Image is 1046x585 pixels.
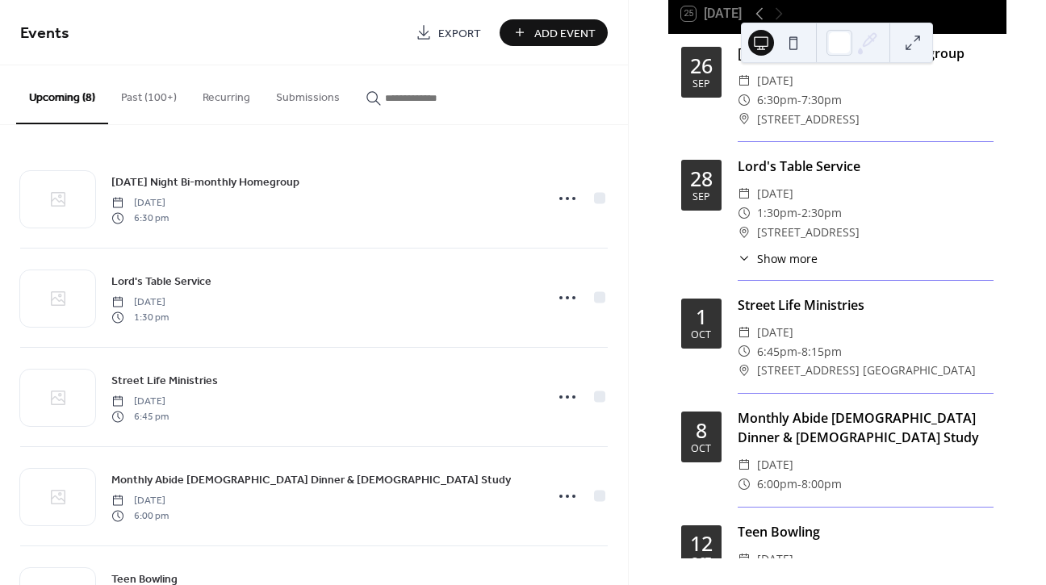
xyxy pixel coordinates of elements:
button: ​Show more [738,250,818,267]
div: ​ [738,361,751,380]
span: [DATE] [111,494,169,508]
span: Monthly Abide [DEMOGRAPHIC_DATA] Dinner & [DEMOGRAPHIC_DATA] Study [111,472,511,489]
div: Sep [692,192,710,203]
span: 2:30pm [801,203,842,223]
span: Lord's Table Service [111,274,211,290]
span: [DATE] [111,196,169,211]
span: - [797,342,801,361]
a: Export [404,19,493,46]
div: 8 [696,420,707,441]
a: Street Life Ministries [111,371,218,390]
span: 6:30pm [757,90,797,110]
div: 12 [690,533,713,554]
span: Export [438,25,481,42]
span: [STREET_ADDRESS] [GEOGRAPHIC_DATA] [757,361,976,380]
div: Lord's Table Service [738,157,994,176]
span: [DATE] [757,549,793,569]
div: ​ [738,184,751,203]
span: - [797,474,801,494]
div: Oct [691,330,711,341]
span: 1:30 pm [111,310,169,324]
span: 1:30pm [757,203,797,223]
div: ​ [738,474,751,494]
div: Sep [692,79,710,90]
span: 6:45 pm [111,409,169,424]
button: Upcoming (8) [16,65,108,124]
button: Submissions [263,65,353,123]
span: 7:30pm [801,90,842,110]
span: Street Life Ministries [111,373,218,390]
span: [DATE] [757,323,793,342]
div: Monthly Abide [DEMOGRAPHIC_DATA] Dinner & [DEMOGRAPHIC_DATA] Study [738,408,994,447]
span: Show more [757,250,818,267]
div: ​ [738,223,751,242]
span: [DATE] Night Bi-monthly Homegroup [111,174,299,191]
div: [DATE] Night Bi-monthly Homegroup [738,44,994,63]
span: Add Event [534,25,596,42]
div: Oct [691,444,711,454]
div: ​ [738,342,751,361]
div: Oct [691,557,711,567]
span: 6:00pm [757,474,797,494]
a: Lord's Table Service [111,272,211,290]
div: 28 [690,169,713,189]
span: [DATE] [757,71,793,90]
div: ​ [738,549,751,569]
div: ​ [738,250,751,267]
div: ​ [738,323,751,342]
span: 8:00pm [801,474,842,494]
div: ​ [738,71,751,90]
a: Monthly Abide [DEMOGRAPHIC_DATA] Dinner & [DEMOGRAPHIC_DATA] Study [111,470,511,489]
a: [DATE] Night Bi-monthly Homegroup [111,173,299,191]
div: ​ [738,110,751,129]
span: Events [20,18,69,49]
span: 6:45pm [757,342,797,361]
div: 1 [696,307,707,327]
span: [STREET_ADDRESS] [757,110,860,129]
span: [DATE] [111,295,169,310]
span: - [797,203,801,223]
div: ​ [738,203,751,223]
span: [STREET_ADDRESS] [757,223,860,242]
span: 6:30 pm [111,211,169,225]
div: Teen Bowling [738,522,994,541]
span: [DATE] [757,184,793,203]
span: [DATE] [111,395,169,409]
div: ​ [738,90,751,110]
span: [DATE] [757,455,793,474]
div: Street Life Ministries [738,295,994,315]
span: 6:00 pm [111,508,169,523]
span: 8:15pm [801,342,842,361]
button: Past (100+) [108,65,190,123]
div: ​ [738,455,751,474]
div: 26 [690,56,713,76]
span: - [797,90,801,110]
button: Recurring [190,65,263,123]
button: Add Event [500,19,608,46]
